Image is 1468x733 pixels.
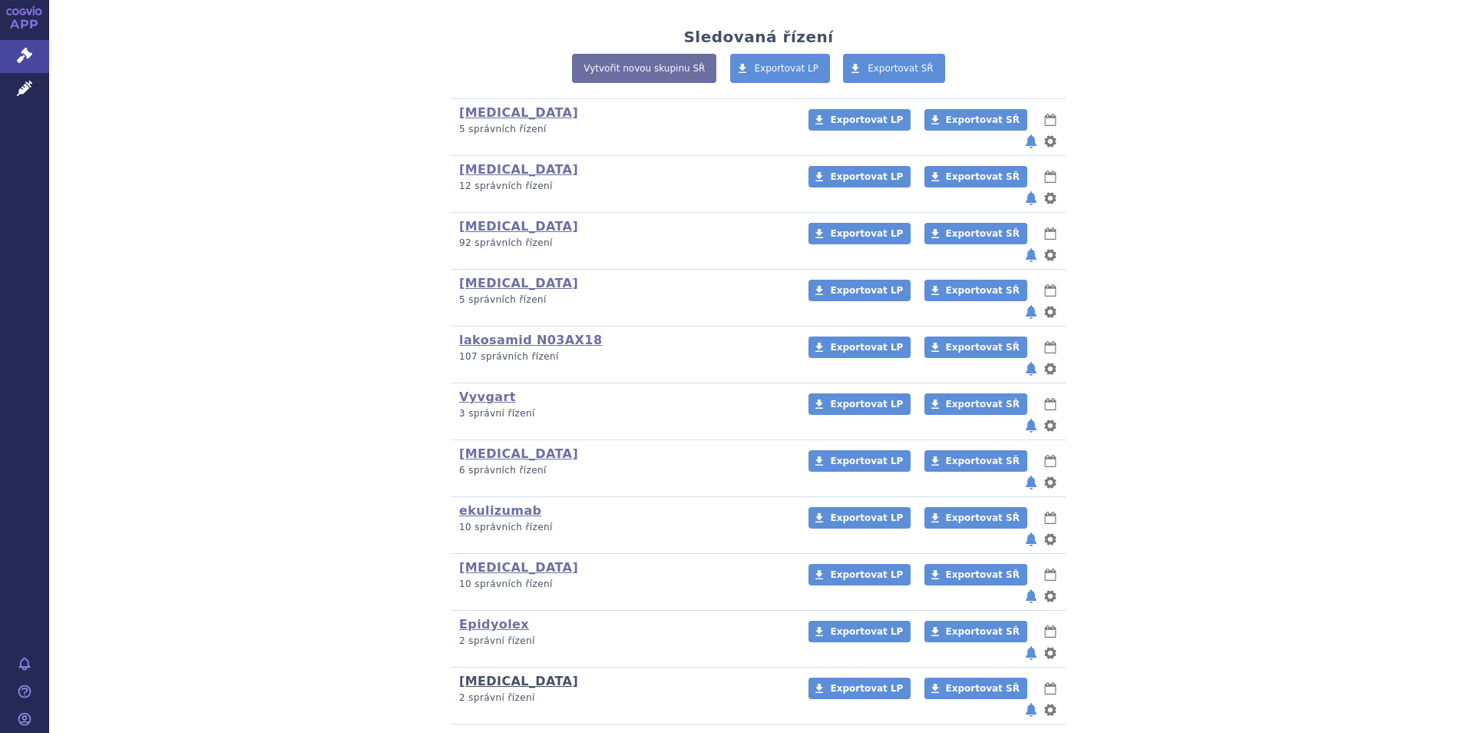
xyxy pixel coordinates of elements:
[946,512,1020,523] span: Exportovat SŘ
[924,621,1027,642] a: Exportovat SŘ
[459,162,578,177] a: [MEDICAL_DATA]
[1043,509,1058,527] button: lhůty
[868,63,934,74] span: Exportovat SŘ
[830,456,903,466] span: Exportovat LP
[459,521,789,534] p: 10 správních řízení
[830,285,903,296] span: Exportovat LP
[1043,530,1058,549] button: nastavení
[1023,132,1039,151] button: notifikace
[459,464,789,477] p: 6 správních řízení
[459,276,578,290] a: [MEDICAL_DATA]
[1043,189,1058,207] button: nastavení
[946,228,1020,239] span: Exportovat SŘ
[830,512,903,523] span: Exportovat LP
[1023,473,1039,492] button: notifikace
[459,674,578,688] a: [MEDICAL_DATA]
[1023,189,1039,207] button: notifikace
[830,342,903,353] span: Exportovat LP
[459,560,578,575] a: [MEDICAL_DATA]
[808,507,911,529] a: Exportovat LP
[924,223,1027,244] a: Exportovat SŘ
[924,166,1027,187] a: Exportovat SŘ
[459,333,602,347] a: lakosamid N03AX18
[459,180,789,193] p: 12 správních řízení
[1043,167,1058,186] button: lhůty
[946,171,1020,182] span: Exportovat SŘ
[459,390,516,404] a: Vyvgart
[1043,338,1058,357] button: lhůty
[924,393,1027,415] a: Exportovat SŘ
[1023,530,1039,549] button: notifikace
[808,337,911,358] a: Exportovat LP
[459,635,789,648] p: 2 správní řízení
[808,166,911,187] a: Exportovat LP
[459,350,789,363] p: 107 správních řízení
[946,285,1020,296] span: Exportovat SŘ
[808,109,911,131] a: Exportovat LP
[946,456,1020,466] span: Exportovat SŘ
[830,114,903,125] span: Exportovat LP
[1043,224,1058,243] button: lhůty
[683,28,833,46] h2: Sledovaná řízení
[1023,360,1039,378] button: notifikace
[1043,644,1058,662] button: nastavení
[830,171,903,182] span: Exportovat LP
[830,399,903,410] span: Exportovat LP
[946,626,1020,637] span: Exportovat SŘ
[1043,111,1058,129] button: lhůty
[1043,132,1058,151] button: nastavení
[924,564,1027,585] a: Exportovat SŘ
[946,683,1020,694] span: Exportovat SŘ
[459,294,789,307] p: 5 správních řízení
[1043,303,1058,321] button: nastavení
[924,450,1027,472] a: Exportovat SŘ
[830,569,903,580] span: Exportovat LP
[808,450,911,472] a: Exportovat LP
[1043,416,1058,435] button: nastavení
[946,342,1020,353] span: Exportovat SŘ
[808,564,911,585] a: Exportovat LP
[459,219,578,234] a: [MEDICAL_DATA]
[1043,246,1058,264] button: nastavení
[808,678,911,699] a: Exportovat LP
[1043,566,1058,584] button: lhůty
[924,280,1027,301] a: Exportovat SŘ
[1023,246,1039,264] button: notifikace
[924,109,1027,131] a: Exportovat SŘ
[830,228,903,239] span: Exportovat LP
[808,621,911,642] a: Exportovat LP
[946,399,1020,410] span: Exportovat SŘ
[1043,395,1058,413] button: lhůty
[1023,303,1039,321] button: notifikace
[924,678,1027,699] a: Exportovat SŘ
[946,114,1020,125] span: Exportovat SŘ
[1043,679,1058,698] button: lhůty
[459,503,541,518] a: ekulizumab
[459,237,789,250] p: 92 správních řízení
[1023,644,1039,662] button: notifikace
[830,683,903,694] span: Exportovat LP
[1043,360,1058,378] button: nastavení
[924,337,1027,358] a: Exportovat SŘ
[459,446,578,461] a: [MEDICAL_DATA]
[459,407,789,420] p: 3 správní řízení
[1043,587,1058,605] button: nastavení
[459,123,789,136] p: 5 správních řízení
[1043,281,1058,300] button: lhůty
[1043,622,1058,641] button: lhůty
[808,223,911,244] a: Exportovat LP
[1023,587,1039,605] button: notifikace
[1043,452,1058,470] button: lhůty
[459,692,789,705] p: 2 správní řízení
[459,105,578,120] a: [MEDICAL_DATA]
[572,54,716,83] a: Vytvořit novou skupinu SŘ
[808,393,911,415] a: Exportovat LP
[1023,701,1039,719] button: notifikace
[459,578,789,591] p: 10 správních řízení
[1043,701,1058,719] button: nastavení
[843,54,945,83] a: Exportovat SŘ
[1043,473,1058,492] button: nastavení
[1023,416,1039,435] button: notifikace
[946,569,1020,580] span: Exportovat SŘ
[459,617,529,632] a: Epidyolex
